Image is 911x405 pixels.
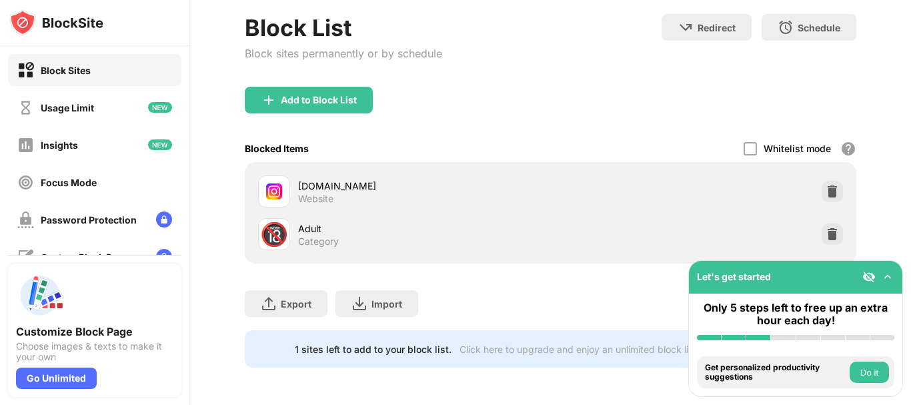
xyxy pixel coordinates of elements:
img: lock-menu.svg [156,212,172,228]
img: lock-menu.svg [156,249,172,265]
img: focus-off.svg [17,174,34,191]
div: 1 sites left to add to your block list. [295,344,451,355]
div: Insights [41,139,78,151]
div: Website [298,193,333,205]
div: Export [281,298,311,310]
img: eye-not-visible.svg [862,270,876,284]
img: favicons [266,183,282,199]
img: new-icon.svg [148,102,172,113]
button: Do it [850,362,889,383]
div: Go Unlimited [16,368,97,389]
div: Category [298,236,339,248]
img: customize-block-page-off.svg [17,249,34,266]
img: new-icon.svg [148,139,172,150]
div: Usage Limit [41,102,94,113]
div: Schedule [798,22,840,33]
div: Choose images & texts to make it your own [16,341,173,362]
div: Click here to upgrade and enjoy an unlimited block list. [460,344,699,355]
div: Block sites permanently or by schedule [245,47,442,60]
div: Block List [245,14,442,41]
div: [DOMAIN_NAME] [298,179,551,193]
div: 🔞 [260,221,288,248]
div: Custom Block Page [41,252,129,263]
div: Whitelist mode [764,143,831,154]
div: Import [371,298,402,310]
img: omni-setup-toggle.svg [881,270,894,284]
img: block-on.svg [17,62,34,79]
img: push-custom-page.svg [16,272,64,320]
img: time-usage-off.svg [17,99,34,116]
div: Block Sites [41,65,91,76]
div: Only 5 steps left to free up an extra hour each day! [697,302,894,327]
img: password-protection-off.svg [17,212,34,228]
div: Password Protection [41,214,137,226]
div: Blocked Items [245,143,309,154]
div: Let's get started [697,271,771,282]
div: Focus Mode [41,177,97,188]
img: insights-off.svg [17,137,34,153]
img: logo-blocksite.svg [9,9,103,36]
div: Customize Block Page [16,325,173,338]
div: Adult [298,222,551,236]
div: Get personalized productivity suggestions [705,363,846,382]
div: Redirect [698,22,736,33]
div: Add to Block List [281,95,357,105]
